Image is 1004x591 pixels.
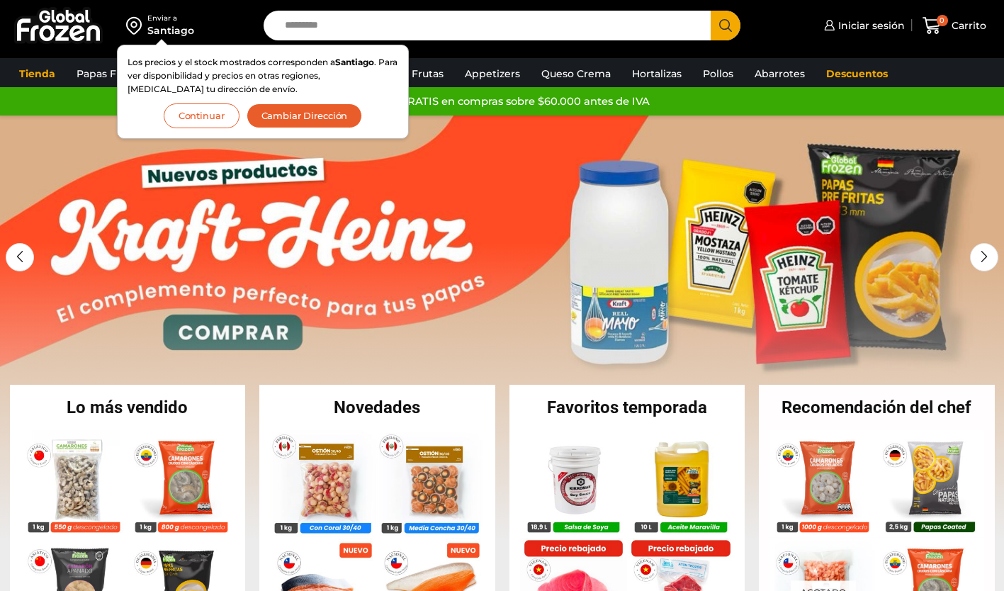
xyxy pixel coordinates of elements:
span: Iniciar sesión [835,18,905,33]
h2: Novedades [259,399,495,416]
a: Tienda [12,60,62,87]
img: address-field-icon.svg [126,13,147,38]
a: 0 Carrito [919,9,990,43]
a: Papas Fritas [69,60,145,87]
p: Los precios y el stock mostrados corresponden a . Para ver disponibilidad y precios en otras regi... [128,55,398,96]
a: Appetizers [458,60,527,87]
h2: Favoritos temporada [509,399,745,416]
button: Search button [711,11,740,40]
a: Descuentos [819,60,895,87]
h2: Lo más vendido [10,399,246,416]
button: Continuar [164,103,239,128]
span: Carrito [948,18,986,33]
strong: Santiago [335,57,374,67]
div: Santiago [147,23,194,38]
span: 0 [937,15,948,26]
a: Queso Crema [534,60,618,87]
a: Abarrotes [748,60,812,87]
a: Hortalizas [625,60,689,87]
a: Iniciar sesión [820,11,905,40]
h2: Recomendación del chef [759,399,995,416]
div: Enviar a [147,13,194,23]
button: Cambiar Dirección [247,103,363,128]
a: Pollos [696,60,740,87]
